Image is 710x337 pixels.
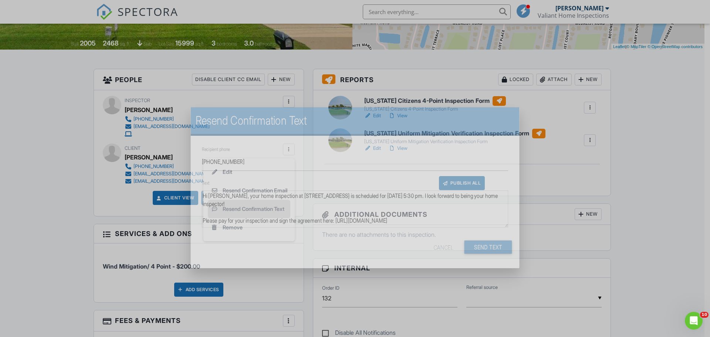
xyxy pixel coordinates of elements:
label: Recipient phone [202,146,230,152]
h2: Resend Confirmation Text [196,113,514,128]
div: Cancel [434,241,454,254]
iframe: Intercom live chat [685,312,703,330]
label: Text [202,181,210,186]
input: Send Text [464,241,512,254]
span: 10 [700,312,709,318]
textarea: Hi [PERSON_NAME], your home inspection at [STREET_ADDRESS] is scheduled for [DATE] 5:30 pm. I loo... [202,191,508,228]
